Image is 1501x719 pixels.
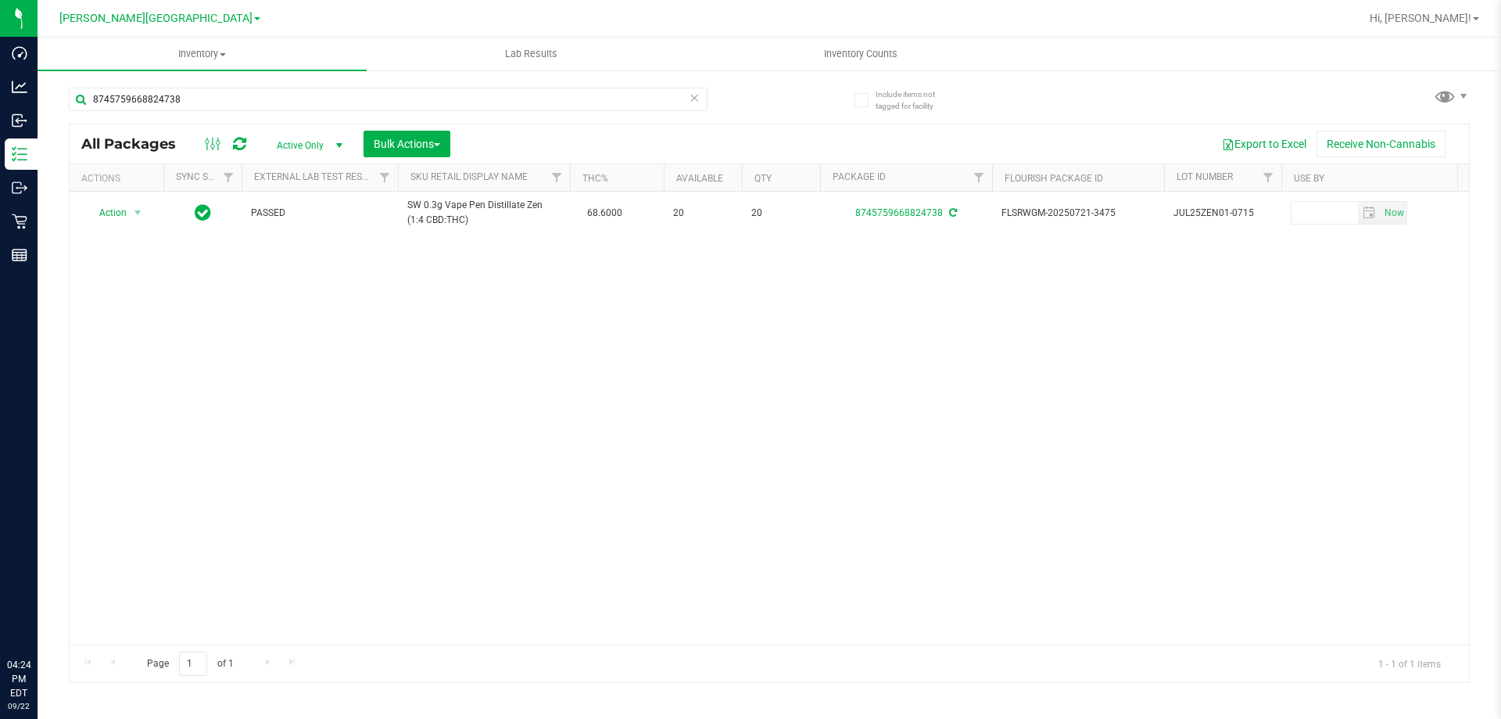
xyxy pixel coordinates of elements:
[410,171,528,182] a: Sku Retail Display Name
[7,700,30,712] p: 09/22
[12,247,27,263] inline-svg: Reports
[696,38,1025,70] a: Inventory Counts
[1177,171,1233,182] a: Lot Number
[754,173,772,184] a: Qty
[855,207,943,218] a: 8745759668824738
[38,38,367,70] a: Inventory
[1005,173,1103,184] a: Flourish Package ID
[1173,206,1272,221] span: JUL25ZEN01-0715
[195,202,211,224] span: In Sync
[1212,131,1317,157] button: Export to Excel
[251,206,389,221] span: PASSED
[1370,12,1471,24] span: Hi, [PERSON_NAME]!
[16,594,63,641] iframe: Resource center
[1294,173,1324,184] a: Use By
[12,45,27,61] inline-svg: Dashboard
[374,138,440,150] span: Bulk Actions
[367,38,696,70] a: Lab Results
[12,79,27,95] inline-svg: Analytics
[81,173,157,184] div: Actions
[673,206,733,221] span: 20
[69,88,708,111] input: Search Package ID, Item Name, SKU, Lot or Part Number...
[544,164,570,191] a: Filter
[128,202,148,224] span: select
[1366,652,1453,675] span: 1 - 1 of 1 items
[7,658,30,700] p: 04:24 PM EDT
[1381,202,1406,224] span: select
[372,164,398,191] a: Filter
[1381,202,1407,225] span: Set Current date
[254,171,377,182] a: External Lab Test Result
[134,652,246,676] span: Page of 1
[364,131,450,157] button: Bulk Actions
[579,202,630,225] span: 68.6000
[1001,206,1155,221] span: FLSRWGM-20250721-3475
[38,47,367,61] span: Inventory
[676,173,723,184] a: Available
[12,214,27,229] inline-svg: Retail
[689,88,700,108] span: Clear
[1256,164,1281,191] a: Filter
[582,173,608,184] a: THC%
[966,164,992,191] a: Filter
[1317,131,1445,157] button: Receive Non-Cannabis
[947,207,957,218] span: Sync from Compliance System
[12,180,27,196] inline-svg: Outbound
[176,171,236,182] a: Sync Status
[12,146,27,162] inline-svg: Inventory
[751,206,811,221] span: 20
[12,113,27,128] inline-svg: Inbound
[179,652,207,676] input: 1
[85,202,127,224] span: Action
[216,164,242,191] a: Filter
[81,135,192,153] span: All Packages
[833,171,886,182] a: Package ID
[1358,202,1381,224] span: select
[803,47,919,61] span: Inventory Counts
[407,198,561,228] span: SW 0.3g Vape Pen Distillate Zen (1:4 CBD:THC)
[484,47,579,61] span: Lab Results
[876,88,954,112] span: Include items not tagged for facility
[59,12,253,25] span: [PERSON_NAME][GEOGRAPHIC_DATA]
